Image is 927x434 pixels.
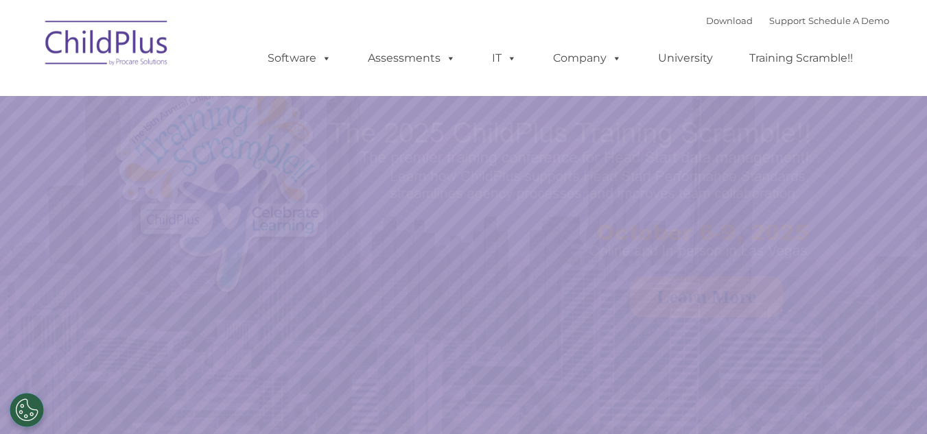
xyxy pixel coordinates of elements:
a: Learn More [630,276,783,317]
a: Schedule A Demo [808,15,889,26]
a: Download [706,15,753,26]
button: Cookies Settings [10,393,44,427]
img: ChildPlus by Procare Solutions [38,11,176,80]
a: Training Scramble!! [736,45,867,72]
a: Company [539,45,635,72]
a: University [644,45,727,72]
a: Assessments [354,45,469,72]
a: Support [769,15,806,26]
font: | [706,15,889,26]
a: IT [478,45,530,72]
a: Software [254,45,345,72]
